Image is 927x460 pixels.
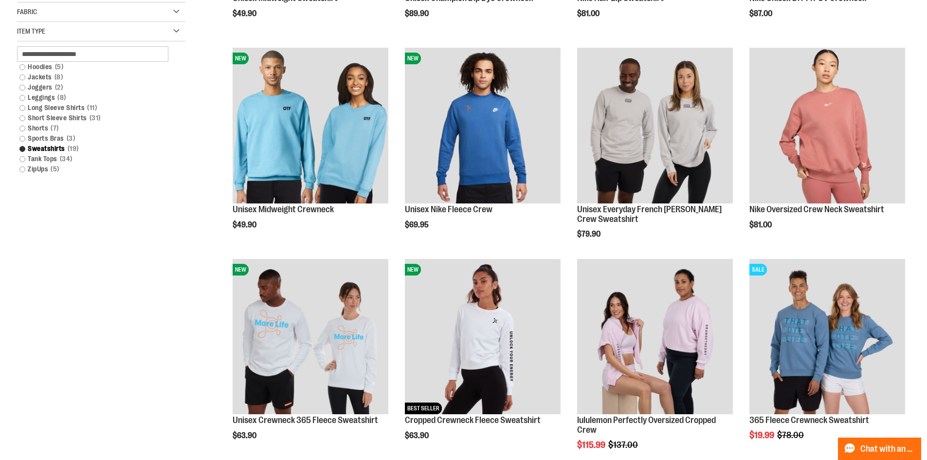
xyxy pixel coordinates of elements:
[87,113,103,123] span: 31
[405,48,561,205] a: Unisex Nike Fleece CrewNEWNEW
[749,430,776,440] span: $19.99
[15,82,176,92] a: Joggers2
[15,113,176,123] a: Short Sleeve Shirts31
[15,164,176,174] a: ZipUps5
[233,53,249,64] span: NEW
[577,48,733,205] a: Unisex Everyday French Terry Crew Sweatshirt
[577,440,607,450] span: $115.99
[233,259,388,416] a: Unisex Crewneck 365 Fleece SweatshirtNEWNEW
[749,259,905,415] img: 365 Fleece Crewneck Sweatshirt
[405,431,430,440] span: $63.90
[64,133,78,144] span: 3
[48,123,61,133] span: 7
[228,43,393,254] div: product
[233,204,334,214] a: Unisex Midweight Crewneck
[405,403,442,414] span: BEST SELLER
[15,72,176,82] a: Jackets8
[48,164,62,174] span: 5
[233,415,378,425] a: Unisex Crewneck 365 Fleece Sweatshirt
[838,438,922,460] button: Chat with an Expert
[52,72,66,82] span: 8
[17,8,37,16] span: Fabric
[400,43,565,254] div: product
[577,230,602,239] span: $79.90
[577,9,601,18] span: $81.00
[749,264,767,276] span: SALE
[577,204,722,224] a: Unisex Everyday French [PERSON_NAME] Crew Sweatshirt
[577,259,733,416] a: lululemon Perfectly Oversized Cropped Crew
[860,444,915,454] span: Chat with an Expert
[749,48,905,203] img: Nike Oversized Crew Neck Sweatshirt
[53,82,66,92] span: 2
[15,133,176,144] a: Sports Bras3
[233,259,388,415] img: Unisex Crewneck 365 Fleece Sweatshirt
[749,221,773,229] span: $81.00
[85,103,99,113] span: 11
[749,48,905,205] a: Nike Oversized Crew Neck Sweatshirt
[577,415,716,435] a: lululemon Perfectly Oversized Cropped Crew
[15,123,176,133] a: Shorts7
[53,62,66,72] span: 5
[15,92,176,103] a: Leggings8
[577,259,733,415] img: lululemon Perfectly Oversized Cropped Crew
[15,154,176,164] a: Tank Tops34
[233,48,388,205] a: Unisex Midweight CrewneckNEWNEW
[777,430,805,440] span: $78.00
[233,221,258,229] span: $49.90
[405,204,492,214] a: Unisex Nike Fleece Crew
[749,204,884,214] a: Nike Oversized Crew Neck Sweatshirt
[572,43,738,263] div: product
[55,92,69,103] span: 8
[749,415,869,425] a: 365 Fleece Crewneck Sweatshirt
[233,48,388,203] img: Unisex Midweight Crewneck
[749,259,905,416] a: 365 Fleece Crewneck SweatshirtSALESALE
[608,440,639,450] span: $137.00
[233,9,258,18] span: $49.90
[405,264,421,276] span: NEW
[745,43,910,254] div: product
[405,53,421,64] span: NEW
[57,154,75,164] span: 34
[15,103,176,113] a: Long Sleeve Shirts11
[749,9,774,18] span: $87.00
[577,48,733,203] img: Unisex Everyday French Terry Crew Sweatshirt
[65,144,81,154] span: 19
[405,259,561,416] a: Cropped Crewneck Fleece SweatshirtNEWBEST SELLERNEWBEST SELLER
[405,48,561,203] img: Unisex Nike Fleece Crew
[17,27,45,35] span: Item Type
[405,415,541,425] a: Cropped Crewneck Fleece Sweatshirt
[405,221,430,229] span: $69.95
[15,144,176,154] a: Sweatshirts19
[405,259,561,415] img: Cropped Crewneck Fleece Sweatshirt
[233,264,249,276] span: NEW
[405,9,430,18] span: $89.90
[233,431,258,440] span: $63.90
[15,62,176,72] a: Hoodies5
